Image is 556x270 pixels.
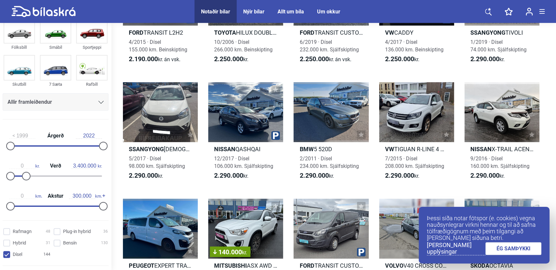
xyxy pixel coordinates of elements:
span: 2/2011 · Dísel 234.000 km. Sjálfskipting [299,155,359,169]
b: Volvo [385,262,403,269]
h2: CADDY [379,29,454,36]
h2: TRANSIT CUSTOM [294,29,368,36]
span: 4/2015 · Dísel 155.000 km. Beinskipting [129,39,187,53]
a: NissanX-TRAIL ACENTA+2 2WD9/2016 · Dísel160.000 km. Sjálfskipting2.290.000kr. [464,82,539,186]
b: Peugeot [129,262,154,269]
b: Ford [129,29,143,36]
span: kr. [299,172,334,180]
h2: HILUX DOUBLE CAB SR 33' [208,29,283,36]
div: 7 Sæta [40,81,71,88]
a: Nýir bílar [243,9,264,15]
span: 130 [101,240,108,246]
b: VW [385,146,394,153]
span: kr. [385,172,419,180]
b: Mitsubishi [214,262,247,269]
b: Nissan [214,146,235,153]
a: NissanQASHQAI12/2017 · Dísel106.000 km. Sjálfskipting2.290.000kr. [208,82,283,186]
span: 9/2016 · Dísel 160.000 km. Sjálfskipting [470,155,530,169]
h2: TRANSIT L2H2 [123,29,198,36]
span: 144 [43,251,50,258]
div: Smábíl [40,44,71,51]
b: BMW [299,146,313,153]
b: 2.290.000 [470,171,499,179]
span: 36 [103,228,108,235]
div: Allt um bíla [278,9,304,15]
span: 4/2017 · Dísel 136.000 km. Beinskipting [385,39,444,53]
b: Nissan [470,146,492,153]
a: BMW5 520D2/2011 · Dísel234.000 km. Sjálfskipting2.290.000kr. [294,82,368,186]
h2: ASX AWD KRÓKUR [208,262,283,269]
span: km. [69,193,102,199]
span: 12/2017 · Dísel 106.000 km. Sjálfskipting [214,155,273,169]
span: Akstur [46,193,65,199]
h2: 5 520D [294,145,368,153]
span: kr. [242,249,247,256]
span: kr. [9,163,40,169]
b: VW [385,29,394,36]
span: kr. [385,55,419,63]
span: Allir framleiðendur [8,98,52,107]
span: 1/2019 · Dísel 74.000 km. Sjálfskipting [470,39,527,53]
b: Skoda [470,262,489,269]
h2: V40 CROSS COUNTRY [379,262,454,269]
div: Skutbíll [4,81,35,88]
span: 7/2015 · Dísel 208.000 km. Sjálfskipting [385,155,444,169]
img: parking.png [271,131,280,140]
div: Sportjeppi [76,44,108,51]
b: 2.290.000 [385,171,414,179]
span: kr. [72,163,102,169]
b: 2.250.000 [214,55,243,63]
a: ÉG SAMÞYKKI [485,242,542,255]
span: 6/2019 · Dísel 232.000 km. Sjálfskipting [299,39,359,53]
b: 2.250.000 [299,55,329,63]
span: Plug-in hybrid [63,228,91,235]
span: 10/2006 · Dísel 266.000 km. Beinskipting [214,39,273,53]
span: kr. [470,55,505,63]
span: kr. [470,172,505,180]
span: Verð [48,163,63,169]
b: 2.250.000 [385,55,414,63]
b: 2.290.000 [470,55,499,63]
h2: X-TRAIL ACENTA+2 2WD [464,145,539,153]
span: Árgerð [46,133,65,138]
h2: TIVOLI [464,29,539,36]
a: Ssangyong[DEMOGRAPHIC_DATA]5/2017 · Dísel98.000 km. Sjálfskipting2.290.000kr. [123,82,198,186]
b: Toyota [214,29,236,36]
b: Ford [299,29,314,36]
b: Ssangyong [129,146,164,153]
b: 2.290.000 [299,171,329,179]
span: kr. [129,172,163,180]
h2: TIGUAN R-LINE 4 MOTION [379,145,454,153]
a: VWTIGUAN R-LINE 4 MOTION7/2015 · Dísel208.000 km. Sjálfskipting2.290.000kr. [379,82,454,186]
b: 2.190.000 [129,55,158,63]
span: 48 [46,228,50,235]
img: parking.png [357,248,365,256]
h2: [DEMOGRAPHIC_DATA] [123,145,198,153]
span: 5/2017 · Dísel 98.000 km. Sjálfskipting [129,155,185,169]
img: user-login.svg [526,8,533,16]
span: kr. [214,55,248,63]
span: kr. [299,55,351,63]
b: 2.290.000 [214,171,243,179]
h2: TRANSIT CUSTOM [294,262,368,269]
span: Rafmagn [13,228,32,235]
b: Ssangyong [470,29,505,36]
h2: EXPERT TRAVELLER [123,262,198,269]
span: 31 [46,240,50,246]
b: Ford [299,262,314,269]
span: 140.000 [213,249,247,255]
h2: OCTAVIA [464,262,539,269]
a: Notaðir bílar [201,9,230,15]
div: Fólksbíll [4,44,35,51]
span: Bensín [63,240,77,246]
h2: QASHQAI [208,145,283,153]
a: Um okkur [317,9,340,15]
span: kr. [214,172,248,180]
span: km. [9,193,42,199]
span: Hybrid [13,240,26,246]
p: Þessi síða notar fótspor (e. cookies) vegna nauðsynlegrar virkni hennar og til að safna tölfræðig... [427,215,541,241]
span: kr. [129,55,180,63]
